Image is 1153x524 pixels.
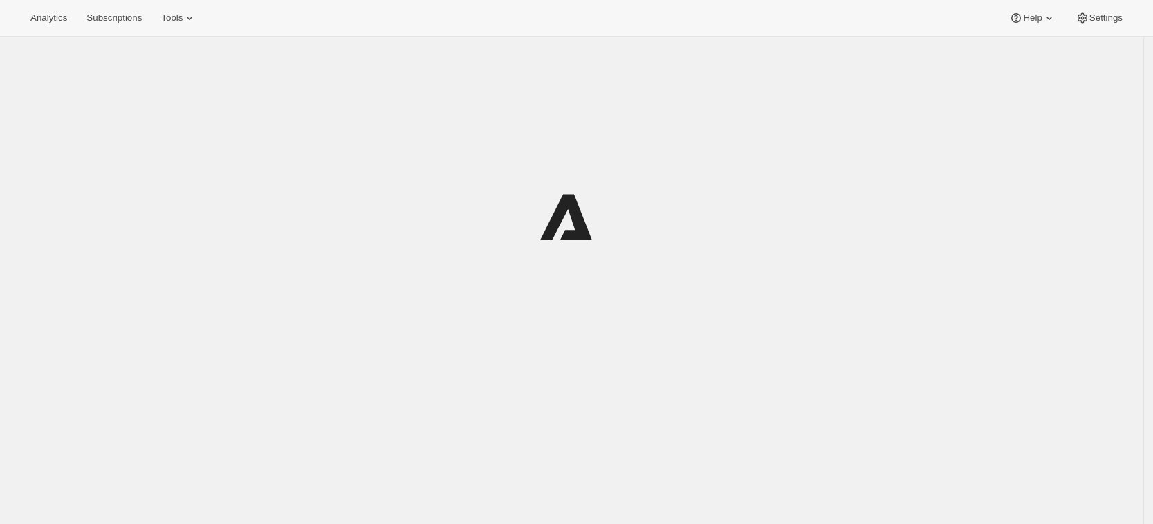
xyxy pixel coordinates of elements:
span: Analytics [30,12,67,24]
button: Settings [1067,8,1131,28]
span: Tools [161,12,183,24]
button: Analytics [22,8,75,28]
span: Help [1023,12,1042,24]
button: Subscriptions [78,8,150,28]
span: Settings [1089,12,1123,24]
span: Subscriptions [86,12,142,24]
button: Help [1001,8,1064,28]
button: Tools [153,8,205,28]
